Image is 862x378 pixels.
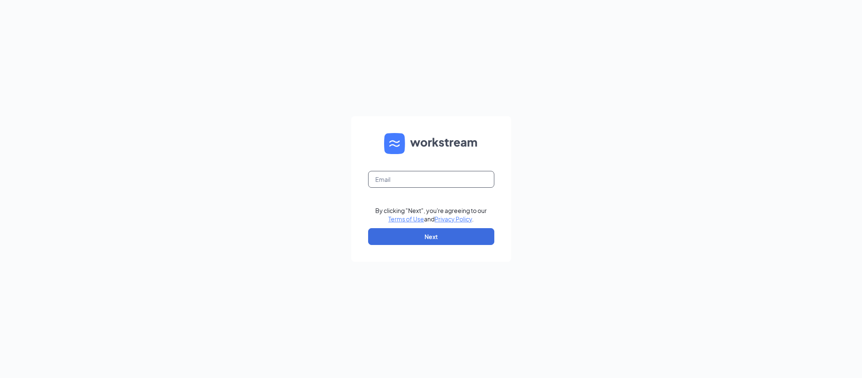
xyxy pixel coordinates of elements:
[384,133,478,154] img: WS logo and Workstream text
[375,206,487,223] div: By clicking "Next", you're agreeing to our and .
[435,215,472,223] a: Privacy Policy
[388,215,424,223] a: Terms of Use
[368,228,494,245] button: Next
[368,171,494,188] input: Email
